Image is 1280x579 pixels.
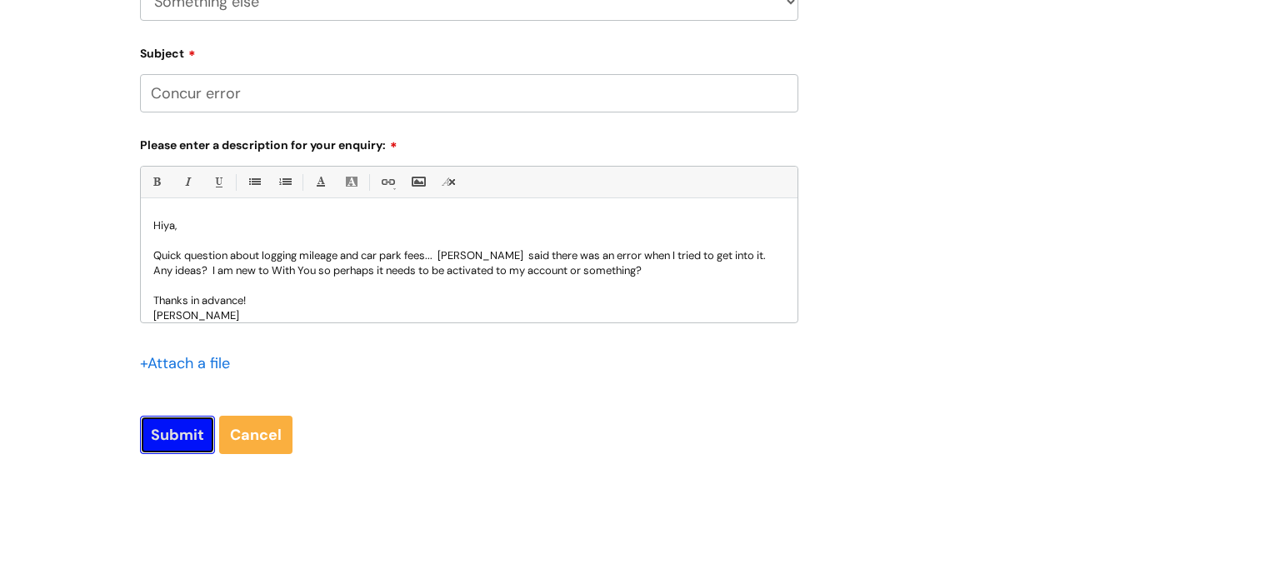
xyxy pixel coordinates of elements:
a: • Unordered List (Ctrl-Shift-7) [243,172,264,192]
p: [PERSON_NAME] [153,308,785,323]
label: Please enter a description for your enquiry: [140,132,798,152]
label: Subject [140,41,798,61]
a: Cancel [219,416,292,454]
a: Link [377,172,397,192]
a: 1. Ordered List (Ctrl-Shift-8) [274,172,295,192]
span: + [140,353,147,373]
a: Italic (Ctrl-I) [177,172,197,192]
p: Hiya, [153,218,785,233]
p: Quick question about logging mileage and car park fees... [PERSON_NAME] said there was an error w... [153,248,785,308]
a: Font Color [310,172,331,192]
a: Underline(Ctrl-U) [207,172,228,192]
input: Submit [140,416,215,454]
div: Attach a file [140,350,240,377]
a: Back Color [341,172,362,192]
a: Remove formatting (Ctrl-\) [438,172,459,192]
a: Bold (Ctrl-B) [146,172,167,192]
a: Insert Image... [407,172,428,192]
